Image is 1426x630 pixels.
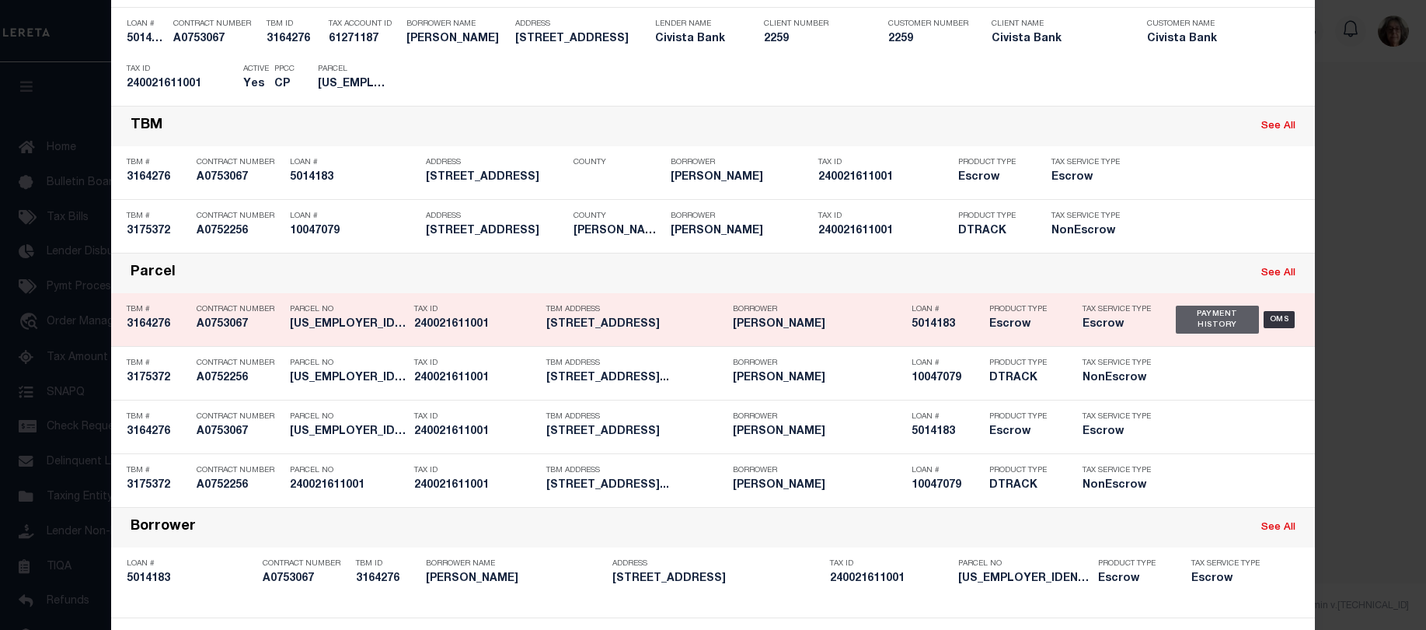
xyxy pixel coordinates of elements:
[197,425,282,439] h5: A0753067
[515,19,647,29] p: Address
[1098,572,1168,586] h5: Escrow
[655,19,741,29] p: Lender Name
[989,412,1059,422] p: Product Type
[818,158,950,167] p: Tax ID
[263,559,348,569] p: Contract Number
[127,559,255,569] p: Loan #
[290,359,406,368] p: Parcel No
[546,318,725,331] h5: 901 COUNTY LINE RD CRESTLINE OH 0
[290,305,406,314] p: Parcel No
[127,372,189,385] h5: 3175372
[127,359,189,368] p: TBM #
[1051,158,1129,167] p: Tax Service Type
[356,572,418,586] h5: 3164276
[764,33,865,46] h5: 2259
[1261,121,1295,131] a: See All
[1083,466,1152,475] p: Tax Service Type
[733,466,904,475] p: Borrower
[267,33,321,46] h5: 3164276
[290,372,406,385] h5: 24-0021611.001
[912,372,981,385] h5: 10047079
[1147,19,1279,29] p: Customer Name
[414,479,539,492] h5: 240021611001
[426,225,566,238] h5: 901 COUNTY LINE RD
[733,425,904,439] h5: Sherry E Vossers
[290,158,418,167] p: Loan #
[290,225,418,238] h5: 10047079
[733,318,904,331] h5: Sherry E Vossers
[818,225,950,238] h5: 240021611001
[197,225,282,238] h5: A0752256
[546,466,725,475] p: TBM Address
[574,158,663,167] p: County
[197,305,282,314] p: Contract Number
[426,212,566,221] p: Address
[1083,479,1152,492] h5: NonEscrow
[318,78,388,91] h5: 24-0021611.001
[426,171,566,184] h5: 901 COUNTY LINE RD
[127,572,255,586] h5: 5014183
[274,78,295,91] h5: CP
[127,225,189,238] h5: 3175372
[127,65,235,74] p: Tax ID
[671,158,811,167] p: Borrower
[546,305,725,314] p: TBM Address
[263,572,348,586] h5: A0753067
[197,318,282,331] h5: A0753067
[733,359,904,368] p: Borrower
[243,78,267,91] h5: Yes
[515,33,647,46] h5: 901 COUNTY LINE RD CRESTLINE OH 0
[989,305,1059,314] p: Product Type
[290,318,406,331] h5: 24-0021611.001
[958,171,1028,184] h5: Escrow
[1083,372,1152,385] h5: NonEscrow
[546,479,725,492] h5: 901 COUNTY LINE RD CRESTLINE OH...
[127,479,189,492] h5: 3175372
[989,372,1059,385] h5: DTRACK
[127,305,189,314] p: TBM #
[290,425,406,439] h5: 24-0021611.001
[958,572,1090,586] h5: 24-0021611.001
[127,466,189,475] p: TBM #
[912,479,981,492] h5: 10047079
[1264,311,1295,328] div: OMS
[1083,425,1152,439] h5: Escrow
[989,359,1059,368] p: Product Type
[173,33,259,46] h5: A0753067
[173,19,259,29] p: Contract Number
[290,479,406,492] h5: 240021611001
[127,19,166,29] p: Loan #
[1261,268,1295,278] a: See All
[958,559,1090,569] p: Parcel No
[1083,412,1152,422] p: Tax Service Type
[414,318,539,331] h5: 240021611001
[655,33,741,46] h5: Civista Bank
[912,466,981,475] p: Loan #
[1083,359,1152,368] p: Tax Service Type
[958,158,1028,167] p: Product Type
[912,305,981,314] p: Loan #
[1191,572,1269,586] h5: Escrow
[290,212,418,221] p: Loan #
[1083,318,1152,331] h5: Escrow
[958,225,1028,238] h5: DTRACK
[912,359,981,368] p: Loan #
[290,171,418,184] h5: 5014183
[197,158,282,167] p: Contract Number
[989,466,1059,475] p: Product Type
[958,212,1028,221] p: Product Type
[1051,225,1129,238] h5: NonEscrow
[989,425,1059,439] h5: Escrow
[888,33,966,46] h5: 2259
[818,212,950,221] p: Tax ID
[546,359,725,368] p: TBM Address
[574,212,663,221] p: County
[574,225,663,238] h5: Crawford
[426,158,566,167] p: Address
[414,425,539,439] h5: 240021611001
[197,212,282,221] p: Contract Number
[426,559,605,569] p: Borrower Name
[671,212,811,221] p: Borrower
[127,425,189,439] h5: 3164276
[127,412,189,422] p: TBM #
